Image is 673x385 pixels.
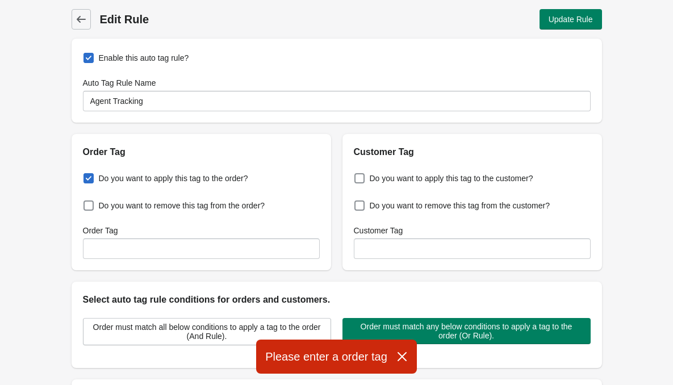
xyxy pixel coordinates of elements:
span: Order must match any below conditions to apply a tag to the order (Or Rule). [352,322,582,340]
span: Do you want to remove this tag from the order? [99,200,265,211]
label: Auto Tag Rule Name [83,77,156,89]
span: Do you want to apply this tag to the order? [99,173,248,184]
label: Order Tag [83,225,118,236]
span: Do you want to remove this tag from the customer? [370,200,550,211]
button: Update Rule [540,9,602,30]
span: Order must match all below conditions to apply a tag to the order (And Rule). [93,323,321,341]
div: Please enter a order tag [256,340,417,374]
label: Customer Tag [354,225,403,236]
span: Enable this auto tag rule? [99,52,189,64]
span: Update Rule [549,15,593,24]
h2: Order Tag [83,145,320,159]
h2: Customer Tag [354,145,591,159]
span: Do you want to apply this tag to the customer? [370,173,533,184]
h2: Select auto tag rule conditions for orders and customers. [83,293,591,307]
button: Order must match any below conditions to apply a tag to the order (Or Rule). [342,318,591,344]
button: Order must match all below conditions to apply a tag to the order (And Rule). [83,318,331,345]
h1: Edit Rule [100,11,335,27]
